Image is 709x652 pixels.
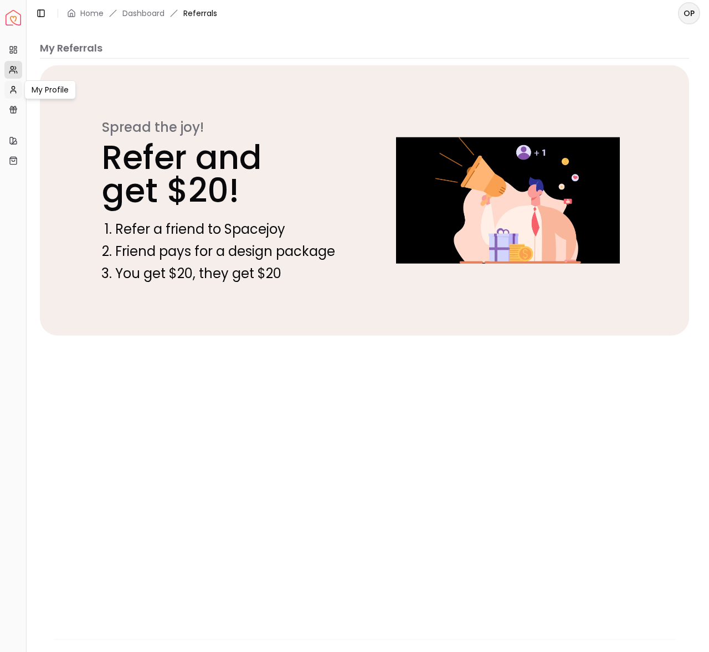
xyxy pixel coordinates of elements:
[115,220,340,238] li: Refer a friend to Spacejoy
[102,119,340,136] p: Spread the joy!
[183,8,217,19] span: Referrals
[115,265,340,283] li: You get $20, they get $20
[80,8,104,19] a: Home
[679,3,699,23] span: OP
[6,10,21,25] a: Spacejoy
[67,8,217,19] nav: breadcrumb
[24,80,76,99] div: My Profile
[102,141,340,207] p: Refer and get $20!
[40,40,689,56] p: My Referrals
[40,371,689,622] iframe: referrals
[115,243,340,260] li: Friend pays for a design package
[122,8,165,19] a: Dashboard
[678,2,700,24] button: OP
[6,10,21,25] img: Spacejoy Logo
[371,137,645,263] img: Referral callout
